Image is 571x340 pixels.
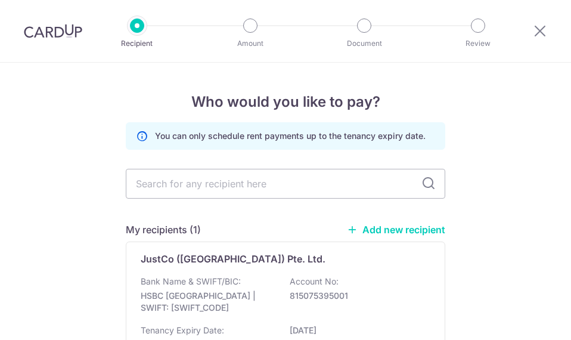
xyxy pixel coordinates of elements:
[126,169,445,199] input: Search for any recipient here
[155,130,426,142] p: You can only schedule rent payments up to the tenancy expiry date.
[24,24,82,38] img: CardUp
[141,252,325,266] p: JustCo ([GEOGRAPHIC_DATA]) Pte. Ltd.
[104,38,170,50] p: Recipient
[290,290,423,302] p: 815075395001
[331,38,398,50] p: Document
[290,324,423,336] p: [DATE]
[347,224,445,236] a: Add new recipient
[141,290,274,314] p: HSBC [GEOGRAPHIC_DATA] | SWIFT: [SWIFT_CODE]
[445,38,511,50] p: Review
[126,91,445,113] h4: Who would you like to pay?
[217,38,284,50] p: Amount
[141,276,241,288] p: Bank Name & SWIFT/BIC:
[290,276,339,288] p: Account No:
[141,324,224,336] p: Tenancy Expiry Date:
[126,222,201,237] h5: My recipients (1)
